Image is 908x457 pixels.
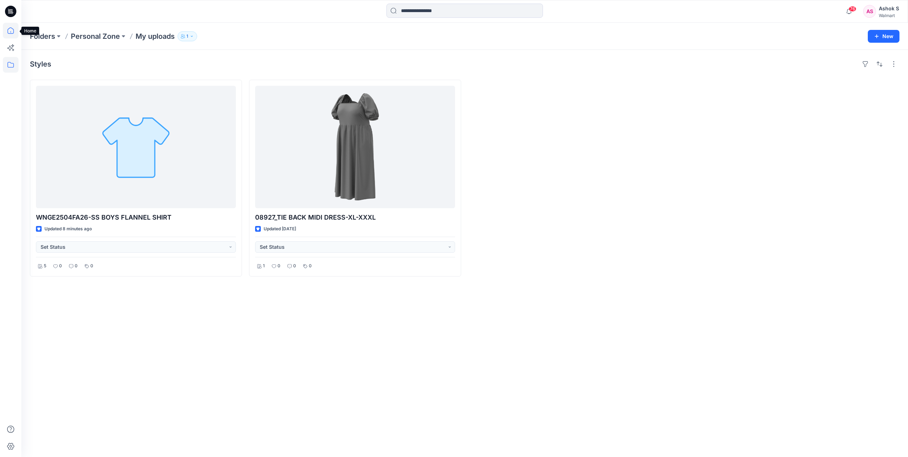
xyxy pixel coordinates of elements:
span: 76 [849,6,856,12]
a: Personal Zone [71,31,120,41]
p: 08927_TIE BACK MIDI DRESS-XL-XXXL [255,212,455,222]
p: 0 [309,262,312,270]
a: 08927_TIE BACK MIDI DRESS-XL-XXXL [255,86,455,208]
p: 0 [293,262,296,270]
p: Updated 8 minutes ago [44,225,92,233]
p: 0 [75,262,78,270]
p: 1 [186,32,188,40]
a: WNGE2504FA26-SS BOYS FLANNEL SHIRT [36,86,236,208]
h4: Styles [30,60,51,68]
p: My uploads [136,31,175,41]
p: 0 [59,262,62,270]
p: WNGE2504FA26-SS BOYS FLANNEL SHIRT [36,212,236,222]
p: 0 [90,262,93,270]
button: 1 [178,31,197,41]
div: Walmart [879,13,899,18]
p: 0 [278,262,280,270]
div: AS [863,5,876,18]
p: Updated [DATE] [264,225,296,233]
button: New [868,30,899,43]
div: Ashok S [879,4,899,13]
p: 1 [263,262,265,270]
a: Folders [30,31,55,41]
p: 5 [44,262,46,270]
